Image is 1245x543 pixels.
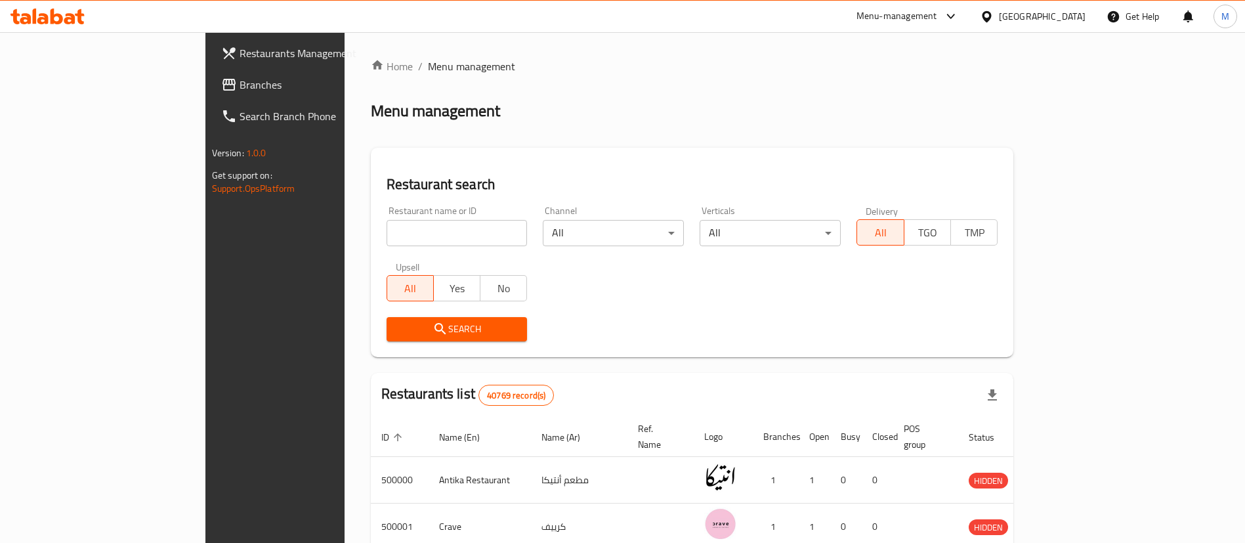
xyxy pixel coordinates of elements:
[240,77,403,93] span: Branches
[541,429,597,445] span: Name (Ar)
[480,275,527,301] button: No
[866,206,898,215] label: Delivery
[212,180,295,197] a: Support.OpsPlatform
[387,317,528,341] button: Search
[799,417,830,457] th: Open
[397,321,517,337] span: Search
[387,275,434,301] button: All
[753,417,799,457] th: Branches
[956,223,992,242] span: TMP
[969,473,1008,489] span: HIDDEN
[977,380,1008,411] div: Export file
[694,417,753,457] th: Logo
[211,37,413,69] a: Restaurants Management
[543,220,684,246] div: All
[969,520,1008,535] span: HIDDEN
[856,219,904,246] button: All
[862,457,893,504] td: 0
[439,429,497,445] span: Name (En)
[433,275,480,301] button: Yes
[479,389,553,402] span: 40769 record(s)
[396,262,420,271] label: Upsell
[240,108,403,124] span: Search Branch Phone
[392,279,429,298] span: All
[428,58,515,74] span: Menu management
[856,9,937,24] div: Menu-management
[704,508,737,540] img: Crave
[212,167,272,184] span: Get support on:
[381,429,406,445] span: ID
[211,69,413,100] a: Branches
[904,219,951,246] button: TGO
[486,279,522,298] span: No
[240,45,403,61] span: Restaurants Management
[910,223,946,242] span: TGO
[212,144,244,162] span: Version:
[700,220,841,246] div: All
[904,421,942,452] span: POS group
[862,223,898,242] span: All
[371,58,1014,74] nav: breadcrumb
[1221,9,1229,24] span: M
[950,219,998,246] button: TMP
[753,457,799,504] td: 1
[704,461,737,494] img: Antika Restaurant
[387,175,998,194] h2: Restaurant search
[999,9,1086,24] div: [GEOGRAPHIC_DATA]
[429,457,531,504] td: Antika Restaurant
[246,144,266,162] span: 1.0.0
[799,457,830,504] td: 1
[638,421,678,452] span: Ref. Name
[439,279,475,298] span: Yes
[969,519,1008,535] div: HIDDEN
[862,417,893,457] th: Closed
[969,429,1011,445] span: Status
[371,100,500,121] h2: Menu management
[531,457,627,504] td: مطعم أنتيكا
[211,100,413,132] a: Search Branch Phone
[418,58,423,74] li: /
[830,457,862,504] td: 0
[381,384,555,406] h2: Restaurants list
[830,417,862,457] th: Busy
[387,220,528,246] input: Search for restaurant name or ID..
[478,385,554,406] div: Total records count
